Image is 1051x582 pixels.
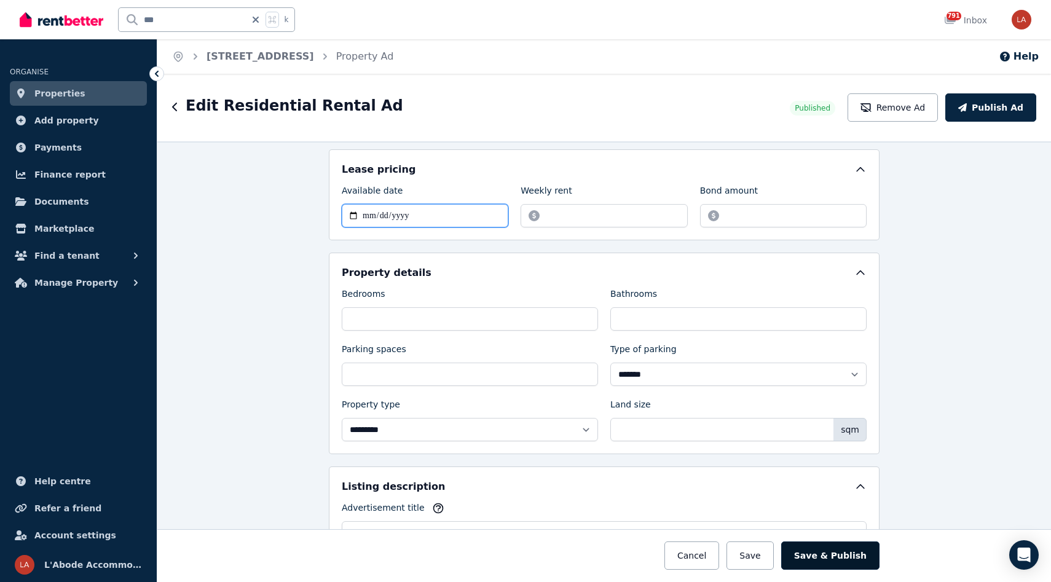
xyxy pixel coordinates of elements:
[1009,540,1039,570] div: Open Intercom Messenger
[944,14,987,26] div: Inbox
[342,398,400,415] label: Property type
[795,103,830,113] span: Published
[10,243,147,268] button: Find a tenant
[10,523,147,548] a: Account settings
[34,248,100,263] span: Find a tenant
[342,501,425,519] label: Advertisement title
[848,93,938,122] button: Remove Ad
[10,270,147,295] button: Manage Property
[945,93,1036,122] button: Publish Ad
[34,194,89,209] span: Documents
[34,113,99,128] span: Add property
[34,501,101,516] span: Refer a friend
[610,288,657,305] label: Bathrooms
[34,474,91,489] span: Help centre
[342,479,445,494] h5: Listing description
[10,135,147,160] a: Payments
[34,86,85,101] span: Properties
[336,50,394,62] a: Property Ad
[610,398,651,415] label: Land size
[34,167,106,182] span: Finance report
[284,15,288,25] span: k
[1012,10,1031,29] img: L'Abode Accommodation Specialist
[610,343,677,360] label: Type of parking
[20,10,103,29] img: RentBetter
[664,541,719,570] button: Cancel
[10,81,147,106] a: Properties
[207,50,314,62] a: [STREET_ADDRESS]
[999,49,1039,64] button: Help
[34,275,118,290] span: Manage Property
[342,265,431,280] h5: Property details
[10,162,147,187] a: Finance report
[10,189,147,214] a: Documents
[342,343,406,360] label: Parking spaces
[10,216,147,241] a: Marketplace
[157,39,408,74] nav: Breadcrumb
[10,469,147,494] a: Help centre
[781,541,880,570] button: Save & Publish
[726,541,773,570] button: Save
[10,68,49,76] span: ORGANISE
[342,288,385,305] label: Bedrooms
[342,184,403,202] label: Available date
[947,12,961,20] span: 791
[521,184,572,202] label: Weekly rent
[10,496,147,521] a: Refer a friend
[34,528,116,543] span: Account settings
[186,96,403,116] h1: Edit Residential Rental Ad
[342,162,415,177] h5: Lease pricing
[34,140,82,155] span: Payments
[15,555,34,575] img: L'Abode Accommodation Specialist
[34,221,94,236] span: Marketplace
[44,557,142,572] span: L'Abode Accommodation Specialist
[700,184,758,202] label: Bond amount
[10,108,147,133] a: Add property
